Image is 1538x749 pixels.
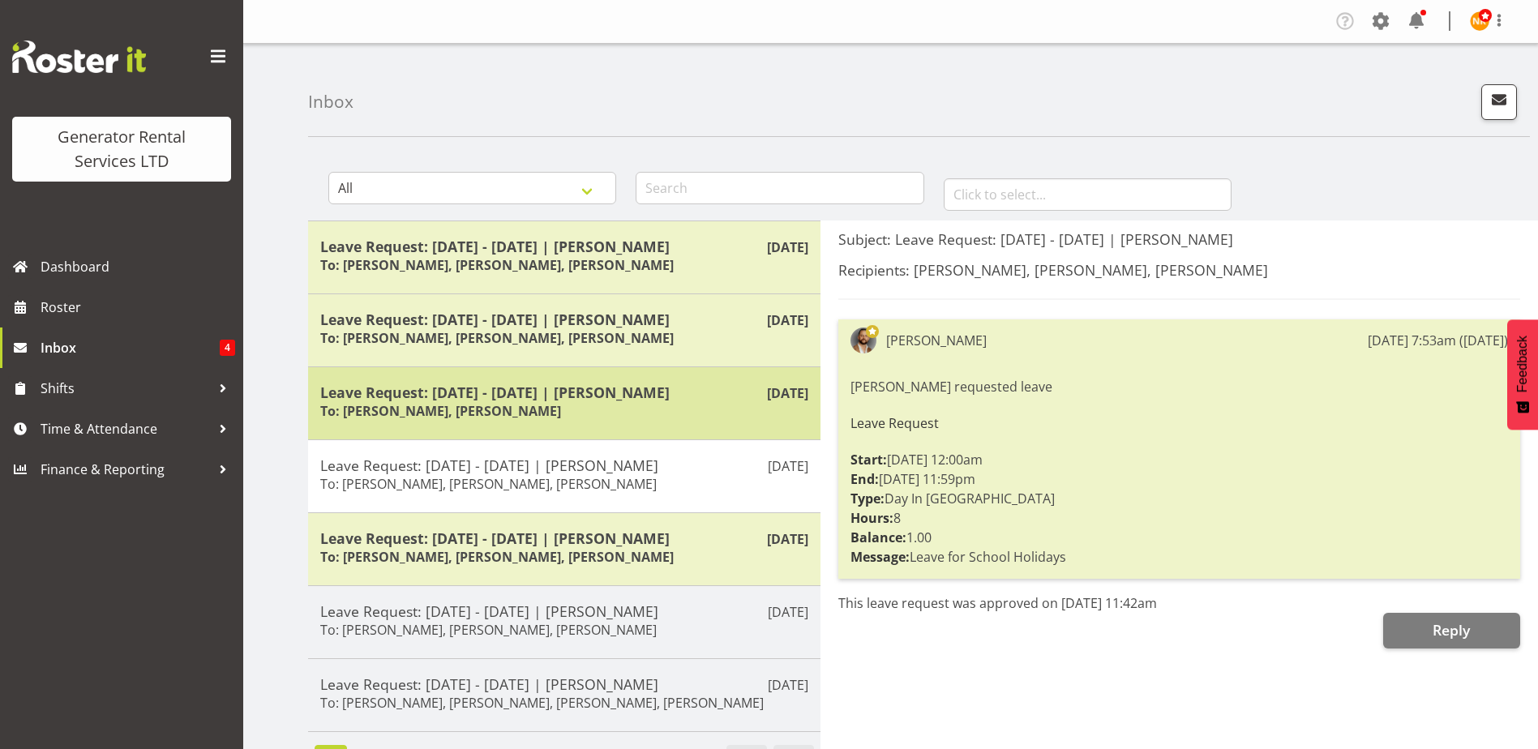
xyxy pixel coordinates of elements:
[320,695,764,711] h6: To: [PERSON_NAME], [PERSON_NAME], [PERSON_NAME], [PERSON_NAME]
[850,327,876,353] img: sean-johnstone4fef95288b34d066b2c6be044394188f.png
[320,383,808,401] h5: Leave Request: [DATE] - [DATE] | [PERSON_NAME]
[320,476,657,492] h6: To: [PERSON_NAME], [PERSON_NAME], [PERSON_NAME]
[308,92,353,111] h4: Inbox
[850,451,887,469] strong: Start:
[41,376,211,400] span: Shifts
[41,417,211,441] span: Time & Attendance
[767,238,808,257] p: [DATE]
[850,490,885,507] strong: Type:
[320,238,808,255] h5: Leave Request: [DATE] - [DATE] | [PERSON_NAME]
[320,257,674,273] h6: To: [PERSON_NAME], [PERSON_NAME], [PERSON_NAME]
[41,336,220,360] span: Inbox
[320,310,808,328] h5: Leave Request: [DATE] - [DATE] | [PERSON_NAME]
[41,295,235,319] span: Roster
[1515,336,1530,392] span: Feedback
[886,331,987,350] div: [PERSON_NAME]
[12,41,146,73] img: Rosterit website logo
[1507,319,1538,430] button: Feedback - Show survey
[944,178,1232,211] input: Click to select...
[1368,331,1508,350] div: [DATE] 7:53am ([DATE])
[850,373,1508,571] div: [PERSON_NAME] requested leave [DATE] 12:00am [DATE] 11:59pm Day In [GEOGRAPHIC_DATA] 8 1.00 Leave...
[320,403,561,419] h6: To: [PERSON_NAME], [PERSON_NAME]
[220,340,235,356] span: 4
[850,470,879,488] strong: End:
[838,230,1520,248] h5: Subject: Leave Request: [DATE] - [DATE] | [PERSON_NAME]
[41,255,235,279] span: Dashboard
[41,457,211,481] span: Finance & Reporting
[768,602,808,622] p: [DATE]
[1433,620,1470,640] span: Reply
[320,602,808,620] h5: Leave Request: [DATE] - [DATE] | [PERSON_NAME]
[320,456,808,474] h5: Leave Request: [DATE] - [DATE] | [PERSON_NAME]
[850,548,910,566] strong: Message:
[1383,613,1520,648] button: Reply
[838,261,1520,279] h5: Recipients: [PERSON_NAME], [PERSON_NAME], [PERSON_NAME]
[320,675,808,693] h5: Leave Request: [DATE] - [DATE] | [PERSON_NAME]
[850,529,906,546] strong: Balance:
[767,310,808,330] p: [DATE]
[320,549,674,565] h6: To: [PERSON_NAME], [PERSON_NAME], [PERSON_NAME]
[768,675,808,695] p: [DATE]
[320,529,808,547] h5: Leave Request: [DATE] - [DATE] | [PERSON_NAME]
[768,456,808,476] p: [DATE]
[320,622,657,638] h6: To: [PERSON_NAME], [PERSON_NAME], [PERSON_NAME]
[636,172,923,204] input: Search
[850,509,893,527] strong: Hours:
[767,529,808,549] p: [DATE]
[28,125,215,173] div: Generator Rental Services LTD
[1470,11,1489,31] img: nicko-kokkaris11624.jpg
[320,330,674,346] h6: To: [PERSON_NAME], [PERSON_NAME], [PERSON_NAME]
[767,383,808,403] p: [DATE]
[838,594,1157,612] span: This leave request was approved on [DATE] 11:42am
[850,416,1508,430] h6: Leave Request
